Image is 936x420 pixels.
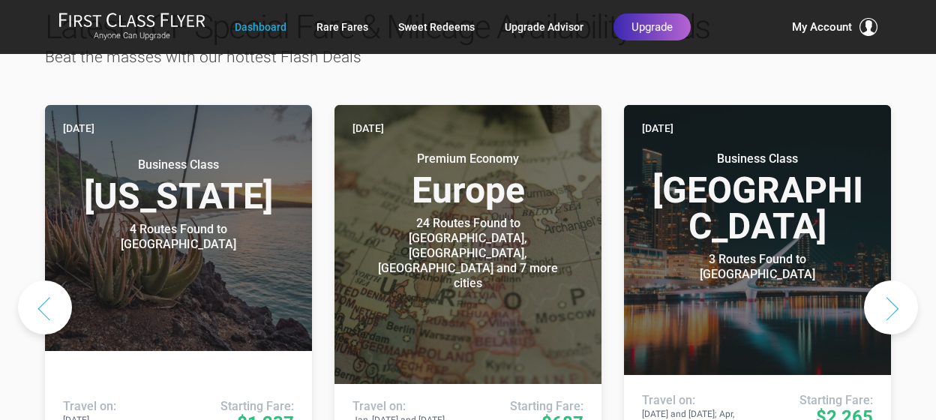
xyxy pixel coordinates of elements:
[316,13,368,40] a: Rare Fares
[58,31,205,41] small: Anyone Can Upgrade
[235,13,286,40] a: Dashboard
[374,151,562,166] small: Premium Economy
[505,13,583,40] a: Upgrade Advisor
[792,18,852,36] span: My Account
[664,151,851,166] small: Business Class
[352,120,384,136] time: [DATE]
[85,157,272,172] small: Business Class
[664,252,851,282] div: 3 Routes Found to [GEOGRAPHIC_DATA]
[352,151,583,208] h3: Europe
[864,280,918,334] button: Next slide
[63,157,294,214] h3: [US_STATE]
[613,13,691,40] a: Upgrade
[58,12,205,42] a: First Class FlyerAnyone Can Upgrade
[642,120,673,136] time: [DATE]
[63,120,94,136] time: [DATE]
[398,13,475,40] a: Sweet Redeems
[642,151,873,244] h3: [GEOGRAPHIC_DATA]
[58,12,205,28] img: First Class Flyer
[85,222,272,252] div: 4 Routes Found to [GEOGRAPHIC_DATA]
[792,18,877,36] button: My Account
[45,48,361,66] span: Beat the masses with our hottest Flash Deals
[18,280,72,334] button: Previous slide
[374,216,562,291] div: 24 Routes Found to [GEOGRAPHIC_DATA], [GEOGRAPHIC_DATA], [GEOGRAPHIC_DATA] and 7 more cities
